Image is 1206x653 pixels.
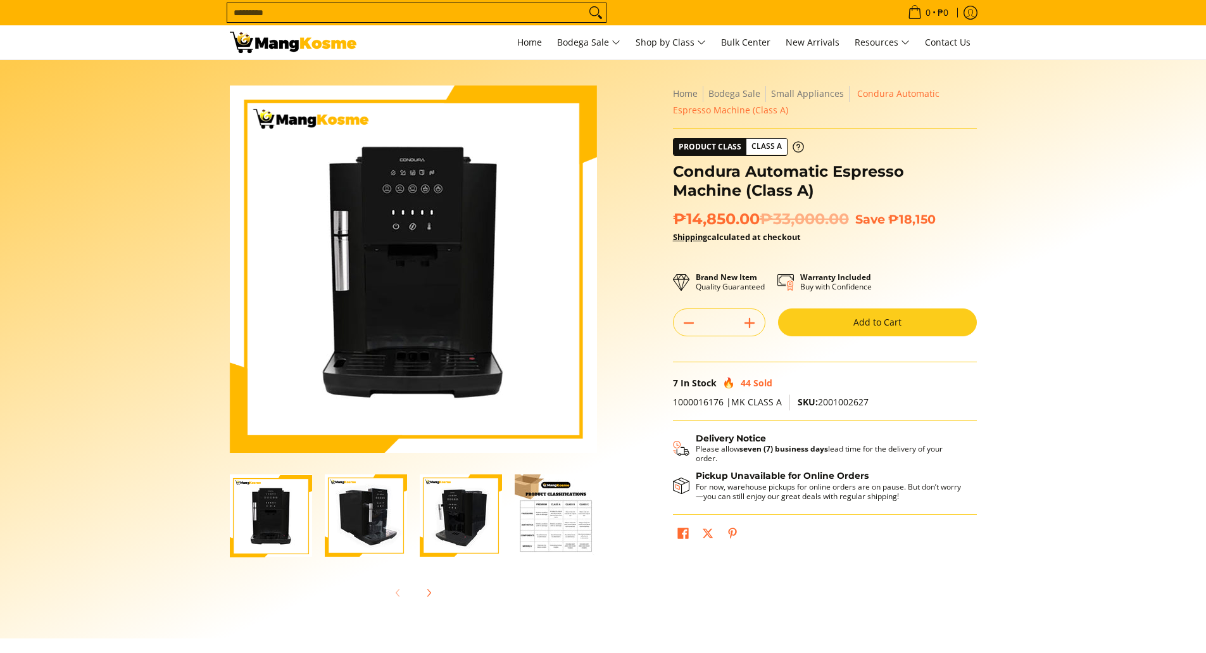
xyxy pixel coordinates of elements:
[557,35,620,51] span: Bodega Sale
[681,377,717,389] span: In Stock
[800,272,871,282] strong: Warranty Included
[673,87,698,99] a: Home
[753,377,772,389] span: Sold
[673,377,678,389] span: 7
[855,35,910,51] span: Resources
[230,474,312,557] img: Condura Automatic Espresso Machine (Class A)-1
[673,86,977,118] nav: Breadcrumbs
[904,6,952,20] span: •
[673,138,804,156] a: Product Class Class A
[674,524,692,546] a: Share on Facebook
[629,25,712,60] a: Shop by Class
[673,87,939,116] span: Condura Automatic Espresso Machine (Class A)
[778,308,977,336] button: Add to Cart
[696,433,766,444] strong: Delivery Notice
[699,524,717,546] a: Post on X
[739,443,828,454] strong: seven (7) business days
[741,377,751,389] span: 44
[924,8,933,17] span: 0
[798,396,818,408] span: SKU:
[734,313,765,333] button: Add
[724,524,741,546] a: Pin on Pinterest
[771,87,844,99] a: Small Appliances
[855,212,885,227] span: Save
[746,139,787,155] span: Class A
[696,482,964,501] p: For now, warehouse pickups for online orders are on pause. But don’t worry—you can still enjoy ou...
[230,32,356,53] img: Condura Automatic Espresso Machine - Pamasko Sale l Mang Kosme
[673,231,707,243] a: Shipping
[517,36,542,48] span: Home
[515,474,597,557] img: Condura Automatic Espresso Machine (Class A)-4
[511,25,548,60] a: Home
[673,433,964,464] button: Shipping & Delivery
[786,36,839,48] span: New Arrivals
[798,396,869,408] span: 2001002627
[848,25,916,60] a: Resources
[696,470,869,481] strong: Pickup Unavailable for Online Orders
[925,36,970,48] span: Contact Us
[721,36,770,48] span: Bulk Center
[369,25,977,60] nav: Main Menu
[696,444,964,463] p: Please allow lead time for the delivery of your order.
[586,3,606,22] button: Search
[800,272,872,291] p: Buy with Confidence
[936,8,950,17] span: ₱0
[779,25,846,60] a: New Arrivals
[760,210,849,229] del: ₱33,000.00
[708,87,760,99] a: Bodega Sale
[888,212,936,227] span: ₱18,150
[696,272,757,282] strong: Brand New Item
[673,396,782,408] span: 1000016176 |MK CLASS A
[673,162,977,200] h1: Condura Automatic Espresso Machine (Class A)
[673,210,849,229] span: ₱14,850.00
[415,579,443,607] button: Next
[551,25,627,60] a: Bodega Sale
[325,474,407,557] img: Condura Automatic Espresso Machine (Class A)-2
[674,313,704,333] button: Subtract
[674,139,746,155] span: Product Class
[696,272,765,291] p: Quality Guaranteed
[919,25,977,60] a: Contact Us
[673,231,801,243] strong: calculated at checkout
[636,35,706,51] span: Shop by Class
[420,474,502,557] img: Condura Automatic Espresso Machine (Class A)-3
[715,25,777,60] a: Bulk Center
[230,86,597,453] img: Condura Automatic Espresso Machine (Class A)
